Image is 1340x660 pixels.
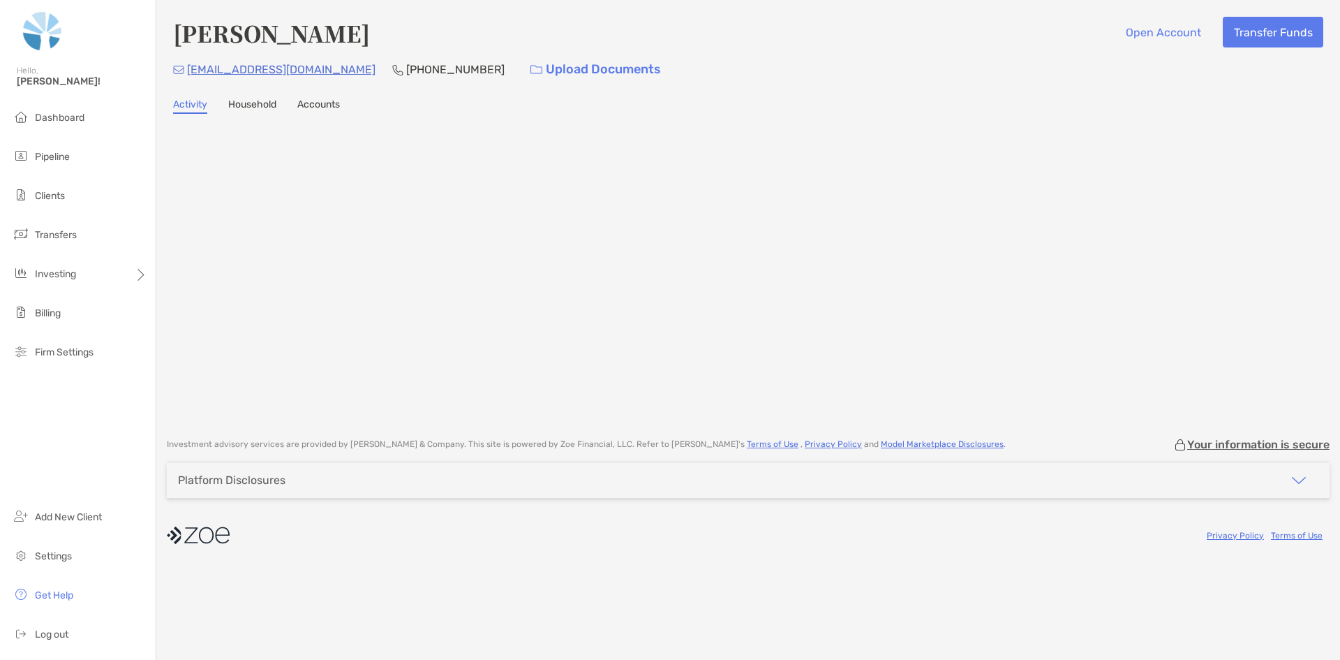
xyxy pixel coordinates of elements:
[13,586,29,603] img: get-help icon
[187,61,375,78] p: [EMAIL_ADDRESS][DOMAIN_NAME]
[35,268,76,280] span: Investing
[35,550,72,562] span: Settings
[173,98,207,114] a: Activity
[1290,472,1307,489] img: icon arrow
[13,304,29,321] img: billing icon
[13,226,29,242] img: transfers icon
[35,307,61,319] span: Billing
[530,65,542,75] img: button icon
[13,108,29,125] img: dashboard icon
[1207,531,1264,541] a: Privacy Policy
[35,346,94,358] span: Firm Settings
[521,54,670,85] a: Upload Documents
[13,343,29,360] img: firm-settings icon
[1271,531,1323,541] a: Terms of Use
[35,151,70,163] span: Pipeline
[297,98,340,114] a: Accounts
[805,439,862,449] a: Privacy Policy
[35,112,84,124] span: Dashboard
[13,186,29,203] img: clients icon
[167,439,1006,450] p: Investment advisory services are provided by [PERSON_NAME] & Company . This site is powered by Zo...
[35,229,77,241] span: Transfers
[167,520,230,551] img: company logo
[1223,17,1323,47] button: Transfer Funds
[13,265,29,281] img: investing icon
[178,474,285,487] div: Platform Disclosures
[173,66,184,74] img: Email Icon
[17,75,147,87] span: [PERSON_NAME]!
[173,17,370,49] h4: [PERSON_NAME]
[881,439,1004,449] a: Model Marketplace Disclosures
[17,6,68,56] img: Zoe Logo
[406,61,505,78] p: [PHONE_NUMBER]
[13,508,29,525] img: add_new_client icon
[13,147,29,164] img: pipeline icon
[1115,17,1212,47] button: Open Account
[1187,438,1330,451] p: Your information is secure
[228,98,276,114] a: Household
[13,625,29,642] img: logout icon
[35,511,102,523] span: Add New Client
[747,439,798,449] a: Terms of Use
[35,190,65,202] span: Clients
[35,589,73,601] span: Get Help
[392,64,403,75] img: Phone Icon
[13,547,29,564] img: settings icon
[35,629,68,640] span: Log out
